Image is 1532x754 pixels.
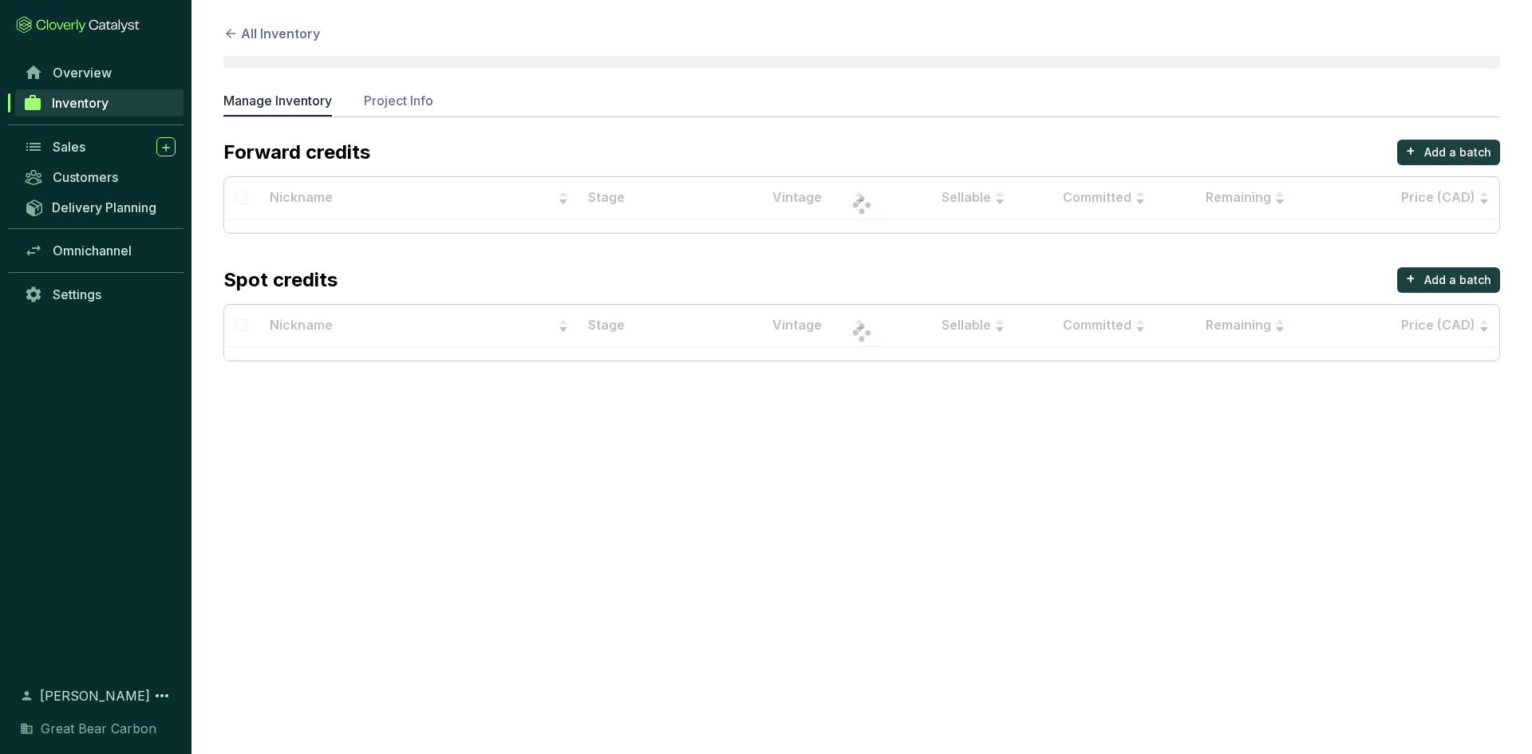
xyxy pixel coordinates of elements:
[41,719,156,738] span: Great Bear Carbon
[223,24,320,43] button: All Inventory
[52,95,109,111] span: Inventory
[53,65,112,81] span: Overview
[16,164,184,191] a: Customers
[223,267,338,293] p: Spot credits
[1406,140,1416,162] p: +
[1397,140,1500,165] button: +Add a batch
[16,281,184,308] a: Settings
[16,194,184,220] a: Delivery Planning
[1406,267,1416,290] p: +
[52,199,156,215] span: Delivery Planning
[53,169,118,185] span: Customers
[40,686,150,705] span: [PERSON_NAME]
[223,91,332,110] p: Manage Inventory
[223,140,370,165] p: Forward credits
[53,139,85,155] span: Sales
[15,89,184,116] a: Inventory
[1397,267,1500,293] button: +Add a batch
[53,286,101,302] span: Settings
[364,91,433,110] p: Project Info
[1424,144,1491,160] p: Add a batch
[53,243,132,259] span: Omnichannel
[16,59,184,86] a: Overview
[1424,272,1491,288] p: Add a batch
[16,237,184,264] a: Omnichannel
[16,133,184,160] a: Sales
